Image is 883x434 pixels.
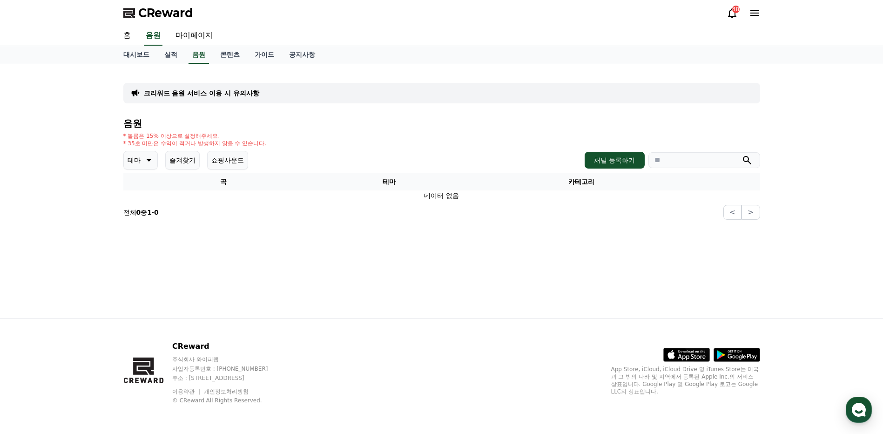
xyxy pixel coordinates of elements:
a: 마이페이지 [168,26,220,46]
a: 대화 [61,295,120,319]
button: 쇼핑사운드 [207,151,248,170]
p: 주소 : [STREET_ADDRESS] [172,374,286,382]
p: App Store, iCloud, iCloud Drive 및 iTunes Store는 미국과 그 밖의 나라 및 지역에서 등록된 Apple Inc.의 서비스 상표입니다. Goo... [611,366,760,395]
span: 홈 [29,309,35,317]
div: 48 [732,6,740,13]
a: 설정 [120,295,179,319]
strong: 0 [154,209,159,216]
p: 주식회사 와이피랩 [172,356,286,363]
th: 카테고리 [455,173,708,190]
a: 가이드 [247,46,282,64]
a: 크리워드 음원 서비스 이용 시 유의사항 [144,88,259,98]
button: 즐겨찾기 [165,151,200,170]
a: 실적 [157,46,185,64]
strong: 1 [147,209,152,216]
strong: 0 [136,209,141,216]
p: © CReward All Rights Reserved. [172,397,286,404]
p: * 볼륨은 15% 이상으로 설정해주세요. [123,132,267,140]
a: 홈 [116,26,138,46]
a: 콘텐츠 [213,46,247,64]
a: 음원 [189,46,209,64]
th: 곡 [123,173,324,190]
span: 대화 [85,310,96,317]
td: 데이터 없음 [123,190,760,201]
h4: 음원 [123,118,760,129]
a: 대시보드 [116,46,157,64]
p: 사업자등록번호 : [PHONE_NUMBER] [172,365,286,373]
button: 테마 [123,151,158,170]
a: 음원 [144,26,162,46]
button: < [723,205,741,220]
p: CReward [172,341,286,352]
p: 전체 중 - [123,208,159,217]
a: CReward [123,6,193,20]
a: 이용약관 [172,388,202,395]
p: * 35초 미만은 수익이 적거나 발생하지 않을 수 있습니다. [123,140,267,147]
button: 채널 등록하기 [585,152,644,169]
a: 공지사항 [282,46,323,64]
span: 설정 [144,309,155,317]
a: 개인정보처리방침 [204,388,249,395]
span: CReward [138,6,193,20]
a: 48 [727,7,738,19]
button: > [741,205,760,220]
a: 홈 [3,295,61,319]
th: 테마 [324,173,455,190]
p: 테마 [128,154,141,167]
